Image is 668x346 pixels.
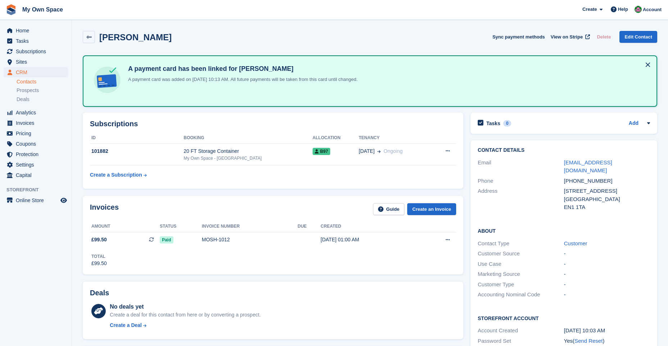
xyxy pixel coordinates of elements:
th: Amount [90,221,160,232]
div: Accounting Nominal Code [478,291,564,299]
th: ID [90,132,183,144]
span: Sites [16,57,59,67]
h2: Tasks [486,120,500,127]
a: Customer [564,240,587,246]
a: menu [4,57,68,67]
div: - [564,260,650,268]
div: 0 [503,120,512,127]
a: Deals [17,96,68,103]
span: Paid [160,236,173,243]
div: Customer Source [478,250,564,258]
span: Coupons [16,139,59,149]
h2: [PERSON_NAME] [99,32,172,42]
div: Customer Type [478,281,564,289]
span: Help [618,6,628,13]
div: My Own Space - [GEOGRAPHIC_DATA] [183,155,312,161]
span: Home [16,26,59,36]
span: [DATE] [359,147,374,155]
a: Guide [373,203,405,215]
div: Yes [564,337,650,345]
h2: Deals [90,289,109,297]
a: Send Reset [574,338,603,344]
span: Ongoing [383,148,403,154]
span: B97 [313,148,330,155]
img: card-linked-ebf98d0992dc2aeb22e95c0e3c79077019eb2392cfd83c6a337811c24bc77127.svg [92,65,122,95]
span: Tasks [16,36,59,46]
div: Account Created [478,327,564,335]
th: Booking [183,132,312,144]
p: A payment card was added on [DATE] 10:13 AM. All future payments will be taken from this card unt... [125,76,358,83]
a: My Own Space [19,4,66,15]
button: Delete [594,31,614,43]
th: Status [160,221,202,232]
h2: Invoices [90,203,119,215]
span: Subscriptions [16,46,59,56]
span: Account [643,6,662,13]
span: Invoices [16,118,59,128]
a: Create a Deal [110,322,260,329]
div: Phone [478,177,564,185]
div: Create a deal for this contact from here or by converting a prospect. [110,311,260,319]
a: menu [4,46,68,56]
div: Use Case [478,260,564,268]
span: Pricing [16,128,59,138]
h2: About [478,227,650,234]
div: Total [91,253,107,260]
a: Prospects [17,87,68,94]
div: Email [478,159,564,175]
div: - [564,281,650,289]
th: Tenancy [359,132,431,144]
button: Sync payment methods [492,31,545,43]
h4: A payment card has been linked for [PERSON_NAME] [125,65,358,73]
a: menu [4,139,68,149]
span: Prospects [17,87,39,94]
a: Create a Subscription [90,168,147,182]
div: [STREET_ADDRESS] [564,187,650,195]
h2: Contact Details [478,147,650,153]
span: Deals [17,96,29,103]
span: View on Stripe [551,33,583,41]
a: menu [4,149,68,159]
span: CRM [16,67,59,77]
div: Contact Type [478,240,564,248]
a: menu [4,160,68,170]
span: Create [582,6,597,13]
div: Marketing Source [478,270,564,278]
a: [EMAIL_ADDRESS][DOMAIN_NAME] [564,159,612,174]
a: Create an Invoice [407,203,456,215]
span: Protection [16,149,59,159]
a: menu [4,128,68,138]
th: Allocation [313,132,359,144]
span: Capital [16,170,59,180]
div: [GEOGRAPHIC_DATA] [564,195,650,204]
div: [DATE] 01:00 AM [321,236,418,243]
div: Password Set [478,337,564,345]
th: Invoice number [202,221,297,232]
a: menu [4,118,68,128]
a: menu [4,108,68,118]
img: stora-icon-8386f47178a22dfd0bd8f6a31ec36ba5ce8667c1dd55bd0f319d3a0aa187defe.svg [6,4,17,15]
a: menu [4,36,68,46]
a: menu [4,170,68,180]
a: View on Stripe [548,31,591,43]
a: Edit Contact [619,31,657,43]
div: Create a Subscription [90,171,142,179]
span: Storefront [6,186,72,194]
div: 101882 [90,147,183,155]
th: Due [297,221,321,232]
div: MOSH-1012 [202,236,297,243]
div: £99.50 [91,260,107,267]
div: - [564,250,650,258]
a: Contacts [17,78,68,85]
div: [PHONE_NUMBER] [564,177,650,185]
h2: Storefront Account [478,314,650,322]
div: Address [478,187,564,211]
span: Analytics [16,108,59,118]
div: - [564,291,650,299]
div: 20 FT Storage Container [183,147,312,155]
h2: Subscriptions [90,120,456,128]
span: Settings [16,160,59,170]
th: Created [321,221,418,232]
div: Create a Deal [110,322,142,329]
span: ( ) [573,338,604,344]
